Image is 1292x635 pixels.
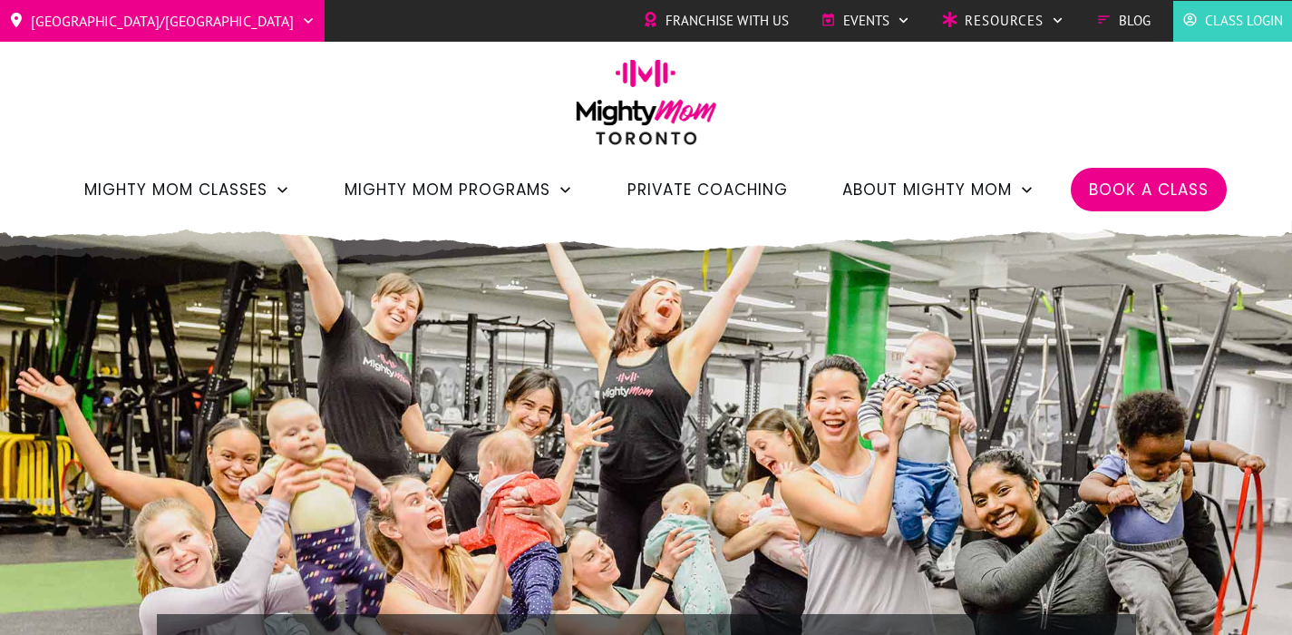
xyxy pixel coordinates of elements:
a: Private Coaching [627,174,788,205]
a: Mighty Mom Classes [84,174,290,205]
img: mightymom-logo-toronto [567,59,726,158]
span: Resources [965,7,1044,34]
a: Mighty Mom Programs [345,174,573,205]
a: Events [821,7,910,34]
a: About Mighty Mom [842,174,1035,205]
span: [GEOGRAPHIC_DATA]/[GEOGRAPHIC_DATA] [31,6,294,35]
span: Franchise with Us [665,7,789,34]
span: Blog [1119,7,1151,34]
a: Resources [942,7,1064,34]
a: Franchise with Us [643,7,789,34]
a: Blog [1096,7,1151,34]
a: Book a Class [1089,174,1209,205]
a: [GEOGRAPHIC_DATA]/[GEOGRAPHIC_DATA] [9,6,316,35]
span: Class Login [1205,7,1283,34]
span: Mighty Mom Classes [84,174,267,205]
span: About Mighty Mom [842,174,1012,205]
span: Events [843,7,889,34]
a: Class Login [1182,7,1283,34]
span: Mighty Mom Programs [345,174,550,205]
